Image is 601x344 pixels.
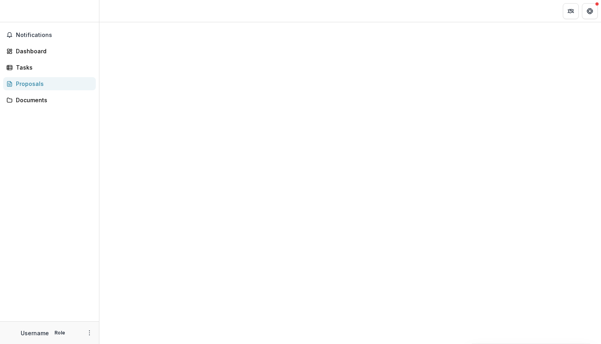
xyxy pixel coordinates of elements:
p: Username [21,329,49,337]
span: Notifications [16,32,93,39]
button: More [85,328,94,338]
button: Partners [563,3,579,19]
a: Documents [3,93,96,107]
div: Dashboard [16,47,89,55]
div: Documents [16,96,89,104]
a: Dashboard [3,45,96,58]
button: Get Help [582,3,598,19]
div: Proposals [16,80,89,88]
button: Notifications [3,29,96,41]
p: Role [52,329,68,336]
a: Proposals [3,77,96,90]
div: Tasks [16,63,89,72]
a: Tasks [3,61,96,74]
